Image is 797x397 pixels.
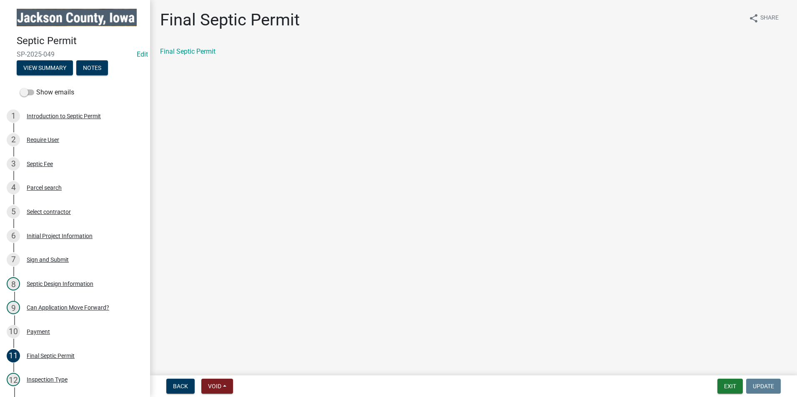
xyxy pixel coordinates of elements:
[137,50,148,58] a: Edit
[76,65,108,72] wm-modal-confirm: Notes
[20,87,74,97] label: Show emails
[27,233,93,239] div: Initial Project Information
[7,181,20,194] div: 4
[166,379,195,394] button: Back
[27,209,71,215] div: Select contractor
[137,50,148,58] wm-modal-confirm: Edit Application Number
[17,50,133,58] span: SP-2025-049
[27,305,109,310] div: Can Application Move Forward?
[208,383,221,390] span: Void
[76,60,108,75] button: Notes
[27,161,53,167] div: Septic Fee
[742,10,785,26] button: shareShare
[717,379,743,394] button: Exit
[17,60,73,75] button: View Summary
[760,13,779,23] span: Share
[7,205,20,218] div: 5
[27,113,101,119] div: Introduction to Septic Permit
[27,353,75,359] div: Final Septic Permit
[7,373,20,386] div: 12
[160,10,300,30] h1: Final Septic Permit
[27,257,69,263] div: Sign and Submit
[17,35,143,47] h4: Septic Permit
[7,133,20,146] div: 2
[7,109,20,123] div: 1
[7,301,20,314] div: 9
[7,253,20,266] div: 7
[27,281,93,287] div: Septic Design Information
[27,137,59,143] div: Require User
[27,185,62,191] div: Parcel search
[173,383,188,390] span: Back
[749,13,759,23] i: share
[753,383,774,390] span: Update
[160,47,216,55] a: Final Septic Permit
[27,377,68,382] div: Inspection Type
[201,379,233,394] button: Void
[7,349,20,362] div: 11
[746,379,781,394] button: Update
[27,329,50,335] div: Payment
[7,277,20,290] div: 8
[7,157,20,171] div: 3
[7,229,20,243] div: 6
[17,9,137,26] img: Jackson County, Iowa
[7,325,20,338] div: 10
[17,65,73,72] wm-modal-confirm: Summary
